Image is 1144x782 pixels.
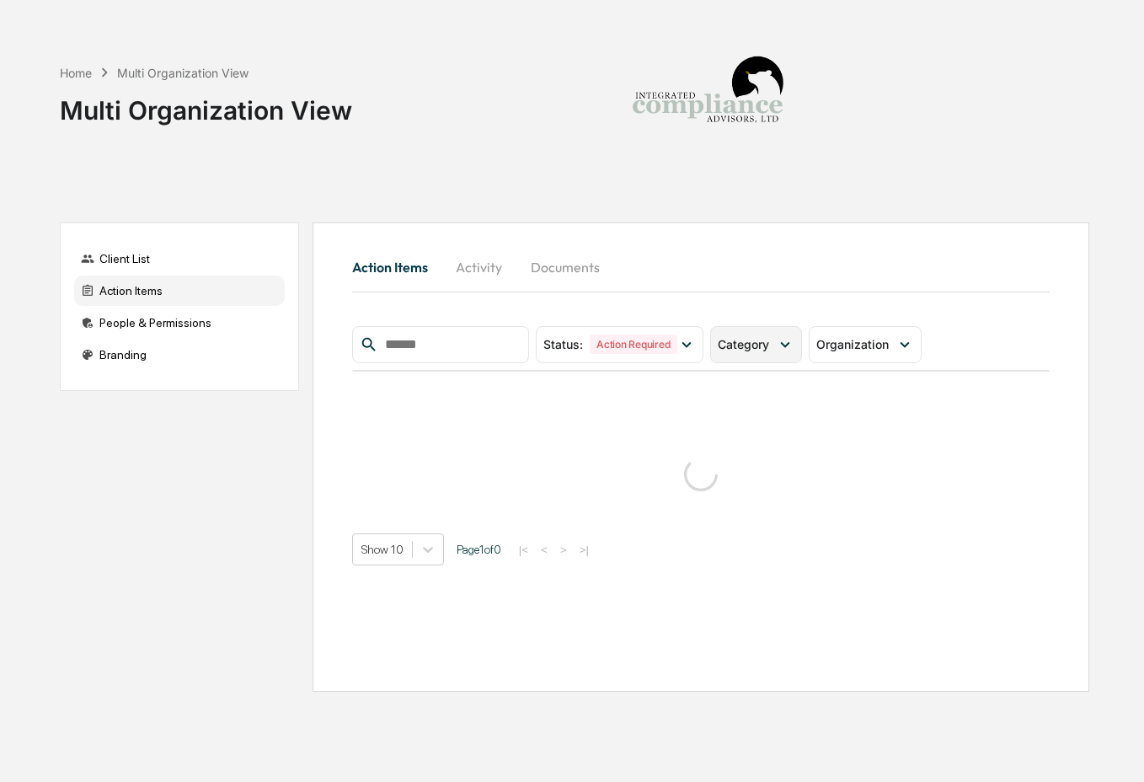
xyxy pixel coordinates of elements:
div: People & Permissions [74,308,285,338]
div: Client List [74,244,285,274]
img: Integrated Compliance Advisors [623,13,792,182]
div: Multi Organization View [60,82,352,126]
div: activity tabs [352,247,1050,287]
div: Multi Organization View [117,66,249,80]
span: Page 1 of 0 [457,543,501,556]
span: Category [718,337,769,351]
span: Organization [816,337,889,351]
button: Activity [441,247,517,287]
div: Action Required [590,335,676,354]
div: Branding [74,340,285,370]
a: 🔎Data Lookup [10,11,113,41]
span: Data Lookup [34,18,106,35]
div: Action Items [74,276,285,306]
div: Home [60,66,92,80]
button: > [555,543,572,557]
button: Action Items [352,247,441,287]
button: |< [514,543,533,557]
button: Documents [517,247,613,287]
button: >| [575,543,594,557]
span: Status : [543,337,583,351]
div: 🔎 [17,19,30,33]
span: Pylon [168,59,204,72]
a: Powered byPylon [119,58,204,72]
button: < [536,543,553,557]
